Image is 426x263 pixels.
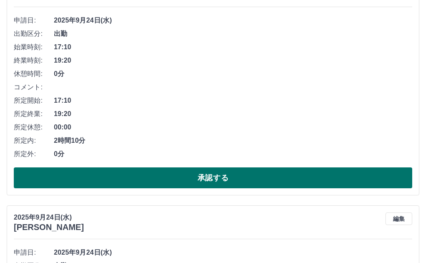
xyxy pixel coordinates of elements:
span: 所定内: [14,136,54,146]
button: 編集 [385,212,412,225]
span: 所定外: [14,149,54,159]
span: 19:20 [54,56,412,66]
span: 19:20 [54,109,412,119]
button: 承認する [14,167,412,188]
span: 休憩時間: [14,69,54,79]
p: 2025年9月24日(水) [14,212,84,223]
span: 0分 [54,149,412,159]
span: 所定終業: [14,109,54,119]
span: 17:10 [54,42,412,52]
span: 申請日: [14,248,54,258]
span: 0分 [54,69,412,79]
span: 所定休憩: [14,122,54,132]
span: 出勤 [54,29,412,39]
span: 出勤区分: [14,29,54,39]
span: 2時間10分 [54,136,412,146]
span: 2025年9月24日(水) [54,15,412,25]
span: コメント: [14,82,54,92]
span: 17:10 [54,96,412,106]
span: 2025年9月24日(水) [54,248,412,258]
span: 00:00 [54,122,412,132]
span: 始業時刻: [14,42,54,52]
span: 所定開始: [14,96,54,106]
span: 終業時刻: [14,56,54,66]
span: 申請日: [14,15,54,25]
h3: [PERSON_NAME] [14,223,84,232]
